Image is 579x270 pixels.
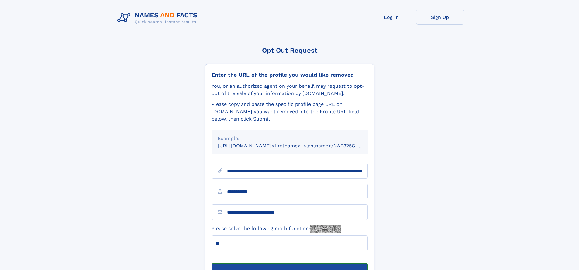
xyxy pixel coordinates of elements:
[115,10,202,26] img: Logo Names and Facts
[212,101,368,123] div: Please copy and paste the specific profile page URL on [DOMAIN_NAME] you want removed into the Pr...
[212,72,368,78] div: Enter the URL of the profile you would like removed
[205,47,374,54] div: Opt Out Request
[212,82,368,97] div: You, or an authorized agent on your behalf, may request to opt-out of the sale of your informatio...
[218,143,379,149] small: [URL][DOMAIN_NAME]<firstname>_<lastname>/NAF325G-xxxxxxxx
[367,10,416,25] a: Log In
[416,10,464,25] a: Sign Up
[218,135,362,142] div: Example:
[212,225,341,233] label: Please solve the following math function:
